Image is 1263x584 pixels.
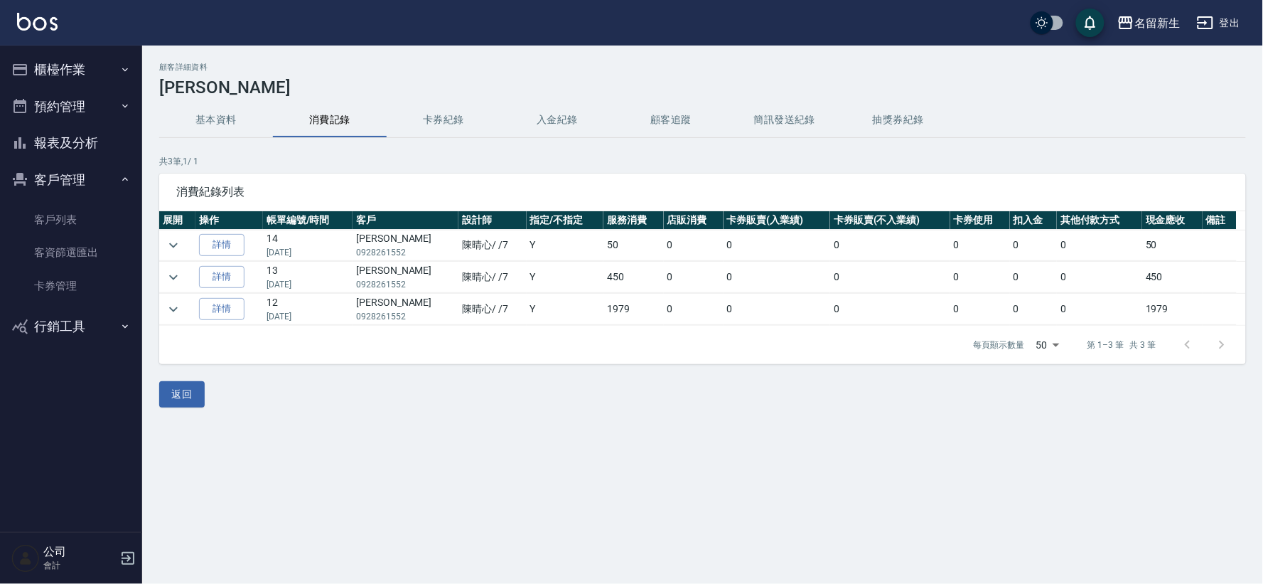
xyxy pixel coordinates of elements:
[199,298,244,320] a: 詳情
[527,262,603,293] td: Y
[724,211,831,230] th: 卡券販賣(入業績)
[664,230,724,261] td: 0
[43,545,116,559] h5: 公司
[356,278,455,291] p: 0928261552
[267,310,349,323] p: [DATE]
[6,51,136,88] button: 櫃檯作業
[664,294,724,325] td: 0
[1191,10,1246,36] button: 登出
[614,103,728,137] button: 顧客追蹤
[1142,211,1202,230] th: 現金應收
[263,262,353,293] td: 13
[728,103,842,137] button: 簡訊發送紀錄
[267,278,349,291] p: [DATE]
[458,294,527,325] td: 陳晴心 / /7
[263,230,353,261] td: 14
[664,262,724,293] td: 0
[159,63,1246,72] h2: 顧客詳細資料
[1142,230,1202,261] td: 50
[159,155,1246,168] p: 共 3 筆, 1 / 1
[458,211,527,230] th: 設計師
[1087,339,1156,351] p: 第 1–3 筆 共 3 筆
[500,103,614,137] button: 入金紀錄
[176,185,1229,199] span: 消費紀錄列表
[1010,211,1057,230] th: 扣入金
[163,299,184,320] button: expand row
[163,235,184,256] button: expand row
[159,381,205,408] button: 返回
[527,294,603,325] td: Y
[387,103,500,137] button: 卡券紀錄
[950,262,1010,293] td: 0
[1142,294,1202,325] td: 1979
[724,294,831,325] td: 0
[1076,9,1105,37] button: save
[1142,262,1202,293] td: 450
[1057,230,1142,261] td: 0
[17,13,58,31] img: Logo
[353,230,458,261] td: [PERSON_NAME]
[6,270,136,302] a: 卡券管理
[6,203,136,236] a: 客戶列表
[356,246,455,259] p: 0928261552
[353,262,458,293] td: [PERSON_NAME]
[1031,326,1065,364] div: 50
[842,103,955,137] button: 抽獎券紀錄
[273,103,387,137] button: 消費記錄
[1134,14,1180,32] div: 名留新生
[458,262,527,293] td: 陳晴心 / /7
[830,294,950,325] td: 0
[6,161,136,198] button: 客戶管理
[199,234,244,256] a: 詳情
[1010,230,1057,261] td: 0
[263,294,353,325] td: 12
[830,230,950,261] td: 0
[950,230,1010,261] td: 0
[830,262,950,293] td: 0
[1057,262,1142,293] td: 0
[830,211,950,230] th: 卡券販賣(不入業績)
[356,310,455,323] p: 0928261552
[159,103,273,137] button: 基本資料
[159,78,1246,97] h3: [PERSON_NAME]
[603,294,663,325] td: 1979
[603,211,663,230] th: 服務消費
[603,230,663,261] td: 50
[353,211,458,230] th: 客戶
[724,230,831,261] td: 0
[6,308,136,345] button: 行銷工具
[1010,262,1057,293] td: 0
[6,236,136,269] a: 客資篩選匯出
[950,294,1010,325] td: 0
[724,262,831,293] td: 0
[974,339,1025,351] p: 每頁顯示數量
[6,124,136,161] button: 報表及分析
[1203,211,1237,230] th: 備註
[163,267,184,288] button: expand row
[195,211,263,230] th: 操作
[950,211,1010,230] th: 卡券使用
[527,230,603,261] td: Y
[263,211,353,230] th: 帳單編號/時間
[1057,211,1142,230] th: 其他付款方式
[353,294,458,325] td: [PERSON_NAME]
[664,211,724,230] th: 店販消費
[603,262,663,293] td: 450
[199,266,244,288] a: 詳情
[43,559,116,572] p: 會計
[267,246,349,259] p: [DATE]
[1057,294,1142,325] td: 0
[1010,294,1057,325] td: 0
[6,88,136,125] button: 預約管理
[527,211,603,230] th: 指定/不指定
[458,230,527,261] td: 陳晴心 / /7
[1112,9,1186,38] button: 名留新生
[11,544,40,573] img: Person
[159,211,195,230] th: 展開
